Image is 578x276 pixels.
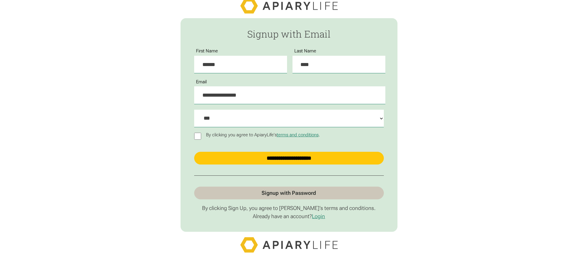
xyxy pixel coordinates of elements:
label: Last Name [292,48,319,54]
a: Signup with Password [194,187,384,199]
p: By clicking Sign Up, you agree to [PERSON_NAME]’s terms and conditions. [194,205,384,211]
p: By clicking you agree to ApiaryLife's . [204,132,322,138]
label: First Name [194,48,221,54]
p: Already have an account? [194,213,384,220]
a: Login [312,213,325,219]
label: Email [194,79,209,85]
a: terms and conditions [277,132,319,138]
h2: Signup with Email [194,29,384,39]
form: Passwordless Signup [181,18,397,232]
